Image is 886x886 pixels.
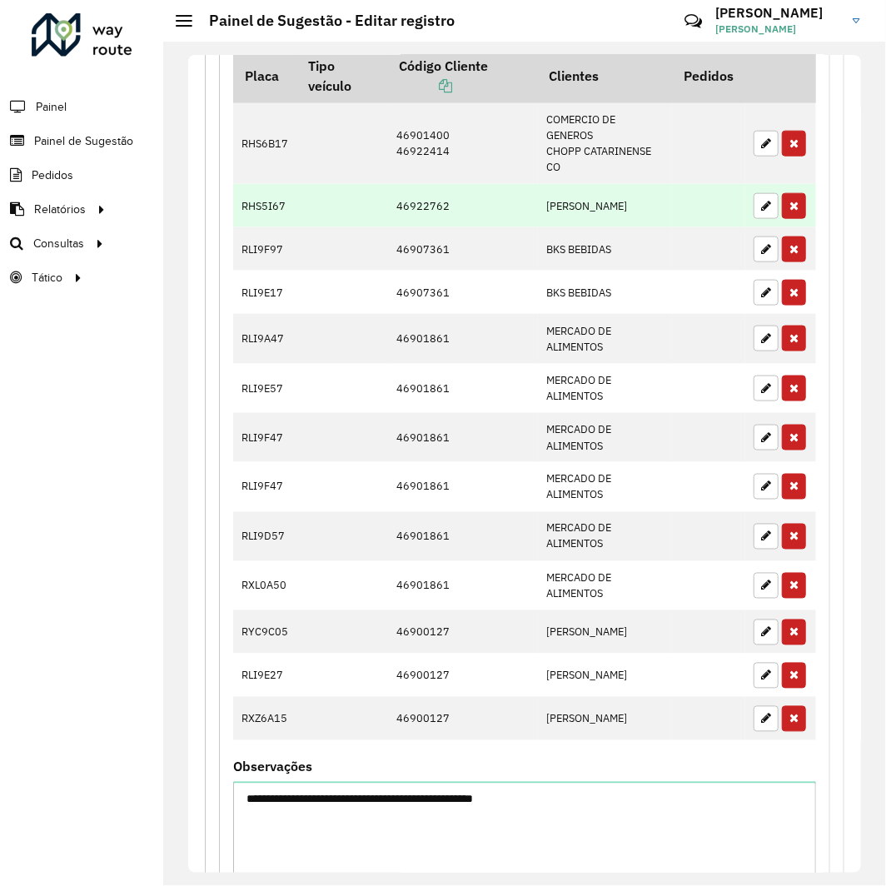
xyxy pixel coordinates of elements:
th: Placa [233,48,297,103]
td: 46901861 [388,413,538,462]
td: RLI9E17 [233,271,297,314]
span: Pedidos [32,167,73,184]
td: [PERSON_NAME] [538,184,672,227]
td: 46900127 [388,610,538,654]
td: [PERSON_NAME] [538,654,672,697]
td: RLI9F47 [233,413,297,462]
td: BKS BEBIDAS [538,227,672,271]
td: 46901400 46922414 [388,103,538,184]
td: 46900127 [388,697,538,740]
td: 46907361 [388,271,538,314]
th: Clientes [538,48,672,103]
td: RLI9D57 [233,512,297,561]
th: Código Cliente [388,48,538,103]
td: [PERSON_NAME] [538,610,672,654]
td: RLI9E27 [233,654,297,697]
td: RHS5I67 [233,184,297,227]
td: RYC9C05 [233,610,297,654]
td: MERCADO DE ALIMENTOS [538,413,672,462]
label: Observações [233,757,312,777]
th: Tipo veículo [297,48,388,103]
span: Consultas [33,235,84,252]
td: RHS6B17 [233,103,297,184]
td: RLI9A47 [233,314,297,363]
td: RXZ6A15 [233,697,297,740]
td: RXL0A50 [233,561,297,610]
td: 46901861 [388,561,538,610]
td: [PERSON_NAME] [538,697,672,740]
span: [PERSON_NAME] [715,22,840,37]
td: RLI9E57 [233,364,297,413]
td: MERCADO DE ALIMENTOS [538,314,672,363]
td: 46901861 [388,512,538,561]
td: MERCADO DE ALIMENTOS [538,561,672,610]
span: Painel de Sugestão [34,132,133,150]
td: BKS BEBIDAS [538,271,672,314]
span: Tático [32,269,62,286]
a: Copiar [399,77,452,94]
td: COMERCIO DE GENEROS CHOPP CATARINENSE CO [538,103,672,184]
span: Painel [36,98,67,116]
td: MERCADO DE ALIMENTOS [538,462,672,511]
h3: [PERSON_NAME] [715,5,840,21]
th: Pedidos [672,48,744,103]
td: 46901861 [388,462,538,511]
span: Relatórios [34,201,86,218]
td: MERCADO DE ALIMENTOS [538,364,672,413]
a: Contato Rápido [675,3,711,39]
h2: Painel de Sugestão - Editar registro [192,12,455,30]
td: 46901861 [388,314,538,363]
td: 46900127 [388,654,538,697]
td: RLI9F47 [233,462,297,511]
td: 46901861 [388,364,538,413]
td: 46922762 [388,184,538,227]
td: RLI9F97 [233,227,297,271]
td: MERCADO DE ALIMENTOS [538,512,672,561]
td: 46907361 [388,227,538,271]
